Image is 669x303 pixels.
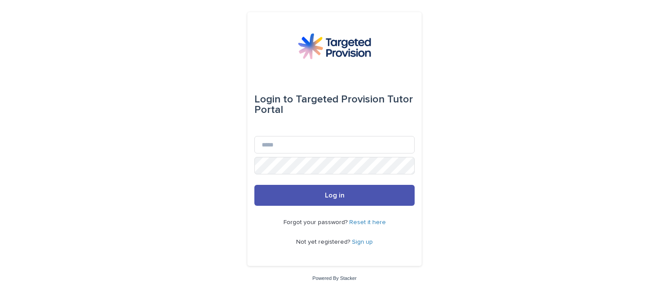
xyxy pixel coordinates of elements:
[352,239,373,245] a: Sign up
[284,219,349,225] span: Forgot your password?
[254,94,293,105] span: Login to
[254,185,415,206] button: Log in
[298,33,371,59] img: M5nRWzHhSzIhMunXDL62
[349,219,386,225] a: Reset it here
[296,239,352,245] span: Not yet registered?
[325,192,345,199] span: Log in
[312,276,356,281] a: Powered By Stacker
[254,87,415,122] div: Targeted Provision Tutor Portal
